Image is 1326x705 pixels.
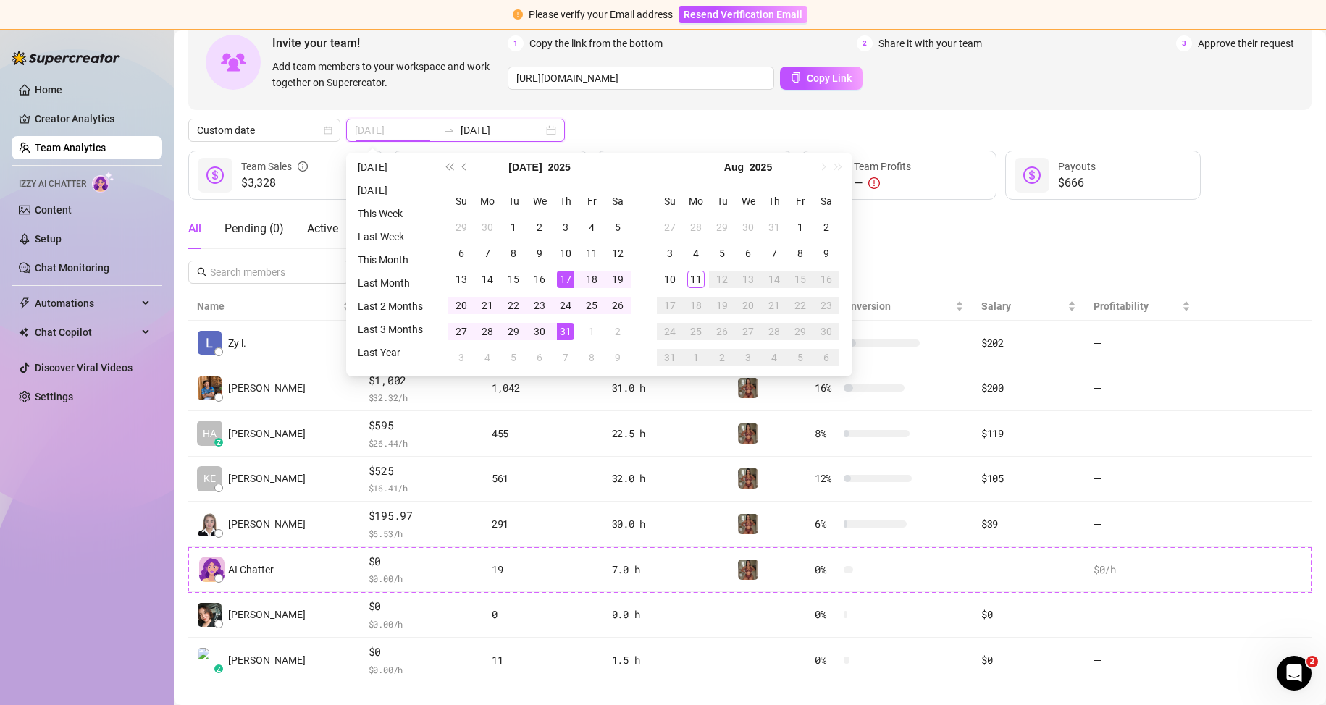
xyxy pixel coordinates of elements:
[479,323,496,340] div: 28
[526,240,553,266] td: 2025-07-09
[492,380,595,396] div: 1,042
[787,318,813,345] td: 2025-08-29
[369,436,474,450] span: $ 26.44 /h
[1058,161,1096,172] span: Payouts
[792,349,809,366] div: 5
[479,271,496,288] div: 14
[474,292,500,318] td: 2025-07-21
[687,349,705,366] div: 1
[612,470,720,486] div: 32.0 h
[479,219,496,236] div: 30
[210,264,329,280] input: Search members
[474,188,500,214] th: Mo
[206,166,224,184] span: dollar-circle
[453,349,470,366] div: 3
[369,481,474,495] span: $ 16.41 /h
[355,122,437,138] input: Start date
[553,292,579,318] td: 2025-07-24
[272,59,502,90] span: Add team members to your workspace and work together on Supercreator.
[583,323,600,340] div: 1
[443,124,455,136] span: to
[683,318,709,345] td: 2025-08-25
[457,153,473,182] button: Previous month (PageUp)
[791,72,801,83] span: copy
[35,292,138,315] span: Automations
[531,323,548,340] div: 30
[787,266,813,292] td: 2025-08-15
[780,67,863,90] button: Copy Link
[441,153,457,182] button: Last year (Control + left)
[661,323,679,340] div: 24
[605,240,631,266] td: 2025-07-12
[352,344,429,361] li: Last Year
[735,345,761,371] td: 2025-09-03
[448,188,474,214] th: Su
[241,159,308,174] div: Team Sales
[228,426,306,442] span: [PERSON_NAME]
[792,323,809,340] div: 29
[35,142,106,153] a: Team Analytics
[369,507,474,525] span: $195.97
[713,323,731,340] div: 26
[474,318,500,345] td: 2025-07-28
[609,349,626,366] div: 9
[352,274,429,292] li: Last Month
[739,219,757,236] div: 30
[1085,321,1199,366] td: —
[813,345,839,371] td: 2025-09-06
[197,298,340,314] span: Name
[531,349,548,366] div: 6
[761,292,787,318] td: 2025-08-21
[818,323,835,340] div: 30
[657,214,683,240] td: 2025-07-27
[513,9,523,20] span: exclamation-circle
[713,245,731,262] div: 5
[500,292,526,318] td: 2025-07-22
[661,219,679,236] div: 27
[612,426,720,442] div: 22.5 h
[19,297,30,309] span: thunderbolt
[612,380,720,396] div: 31.0 h
[557,219,574,236] div: 3
[453,245,470,262] div: 6
[787,214,813,240] td: 2025-08-01
[761,345,787,371] td: 2025-09-04
[683,345,709,371] td: 2025-09-01
[735,266,761,292] td: 2025-08-13
[553,318,579,345] td: 2025-07-31
[188,220,201,237] div: All
[854,174,911,192] div: —
[35,362,133,373] a: Discover Viral Videos
[479,349,496,366] div: 4
[369,390,474,405] span: $ 32.32 /h
[761,240,787,266] td: 2025-08-07
[453,297,470,314] div: 20
[492,516,595,532] div: 291
[609,245,626,262] div: 12
[500,188,526,214] th: Tu
[492,426,595,442] div: 455
[818,245,835,262] div: 9
[579,240,605,266] td: 2025-07-11
[724,153,744,182] button: Choose a month
[198,376,222,400] img: Chester Tagayun…
[35,391,73,402] a: Settings
[352,205,429,222] li: This Week
[735,318,761,345] td: 2025-08-27
[35,262,109,274] a: Chat Monitoring
[35,321,138,344] span: Chat Copilot
[505,219,522,236] div: 1
[713,219,731,236] div: 29
[92,172,114,193] img: AI Chatter
[735,214,761,240] td: 2025-07-30
[352,321,429,338] li: Last 3 Months
[765,349,783,366] div: 4
[352,228,429,245] li: Last Week
[557,349,574,366] div: 7
[657,318,683,345] td: 2025-08-24
[981,470,1076,486] div: $105
[500,266,526,292] td: 2025-07-15
[818,349,835,366] div: 6
[713,297,731,314] div: 19
[19,327,28,337] img: Chat Copilot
